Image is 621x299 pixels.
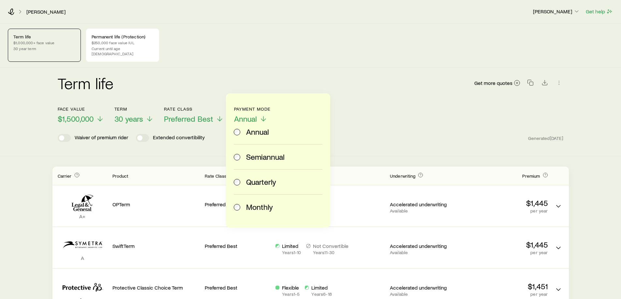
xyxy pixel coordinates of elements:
button: [PERSON_NAME] [533,8,580,16]
p: Preferred Best [205,243,270,249]
span: Product [112,173,128,179]
p: OPTerm [112,201,200,208]
p: Years 6 - 18 [311,292,332,297]
button: Term30 years [114,106,154,124]
p: $1,445 [461,240,548,249]
span: 30 years [114,114,143,123]
p: $250,000 face value IUL [92,40,154,45]
p: Accelerated underwriting [390,243,455,249]
span: Carrier [58,173,72,179]
span: Rate Class [205,173,227,179]
p: $1,451 [461,282,548,291]
a: Get more quotes [474,79,521,87]
p: Rate Class [164,106,224,112]
p: Term life [13,34,75,39]
button: Payment ModeAnnual [234,106,271,124]
p: Available [390,292,455,297]
a: Permanent life (Protection)$250,000 face value IULCurrent until age [DEMOGRAPHIC_DATA] [86,29,159,62]
p: Preferred Best [205,284,270,291]
span: $1,500,000 [58,114,94,123]
p: 30 year term [13,46,75,51]
span: Annual [234,114,257,123]
span: Get more quotes [474,80,512,86]
button: Face value$1,500,000 [58,106,104,124]
span: Preferred Best [164,114,213,123]
p: A [58,255,107,261]
p: Years 1 - 5 [282,292,300,297]
p: Protective Classic Choice Term [112,284,200,291]
p: Available [390,250,455,255]
span: [DATE] [550,135,564,141]
p: per year [461,250,548,255]
p: Limited [282,243,301,249]
p: Term [114,106,154,112]
p: A+ [58,213,107,220]
p: Years 1 - 10 [282,250,301,255]
p: $1,445 [461,198,548,208]
p: SwiftTerm [112,243,200,249]
p: $1,000,000+ face value [13,40,75,45]
p: Payment Mode [234,106,271,112]
span: Underwriting [390,173,415,179]
a: Term life$1,000,000+ face value30 year term [8,29,81,62]
p: Available [390,208,455,213]
button: Get help [585,8,613,15]
p: Flexible [282,284,300,291]
p: Extended convertibility [153,134,205,142]
p: Current until age [DEMOGRAPHIC_DATA] [92,46,154,56]
a: Download CSV [540,81,549,87]
p: per year [461,292,548,297]
button: Rate ClassPreferred Best [164,106,224,124]
p: Face value [58,106,104,112]
span: Generated [528,135,563,141]
p: Not Convertible [313,243,348,249]
span: Premium [522,173,540,179]
h2: Term life [58,75,114,91]
a: [PERSON_NAME] [26,9,66,15]
p: per year [461,208,548,213]
p: Years 11 - 30 [313,250,348,255]
p: Accelerated underwriting [390,284,455,291]
p: Permanent life (Protection) [92,34,154,39]
p: Limited [311,284,332,291]
p: Accelerated underwriting [390,201,455,208]
p: Waiver of premium rider [75,134,128,142]
p: [PERSON_NAME] [533,8,580,15]
p: Preferred Best [205,201,270,208]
